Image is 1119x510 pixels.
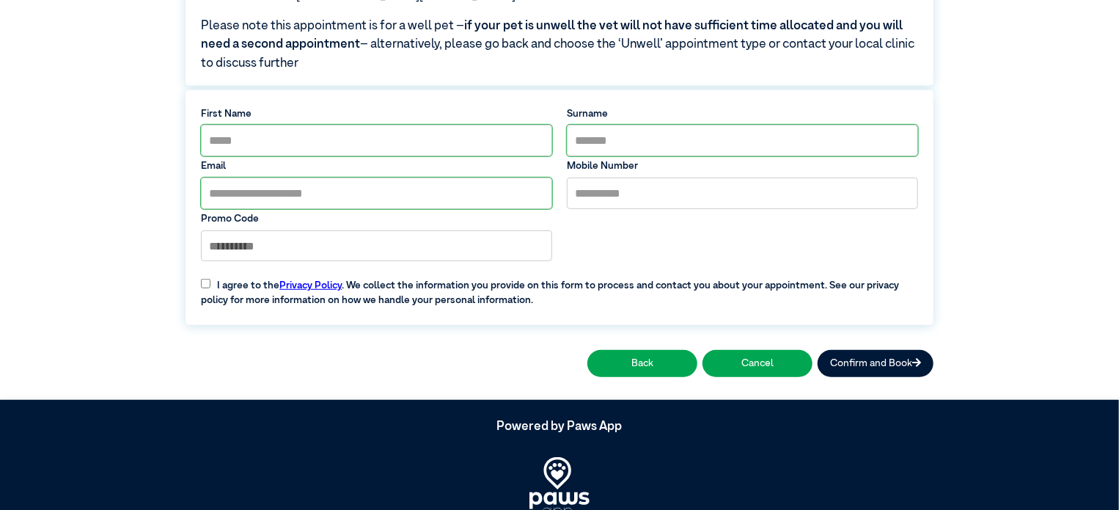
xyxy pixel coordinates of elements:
[201,159,552,173] label: Email
[201,211,552,226] label: Promo Code
[702,350,812,377] button: Cancel
[587,350,697,377] button: Back
[201,106,552,121] label: First Name
[201,17,918,73] span: Please note this appointment is for a well pet – – alternatively, please go back and choose the ‘...
[201,20,903,51] span: if your pet is unwell the vet will not have sufficient time allocated and you will need a second ...
[186,420,933,434] h5: Powered by Paws App
[567,159,918,173] label: Mobile Number
[567,106,918,121] label: Surname
[818,350,933,377] button: Confirm and Book
[279,280,342,291] a: Privacy Policy
[201,279,210,288] input: I agree to thePrivacy Policy. We collect the information you provide on this form to process and ...
[194,268,925,307] label: I agree to the . We collect the information you provide on this form to process and contact you a...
